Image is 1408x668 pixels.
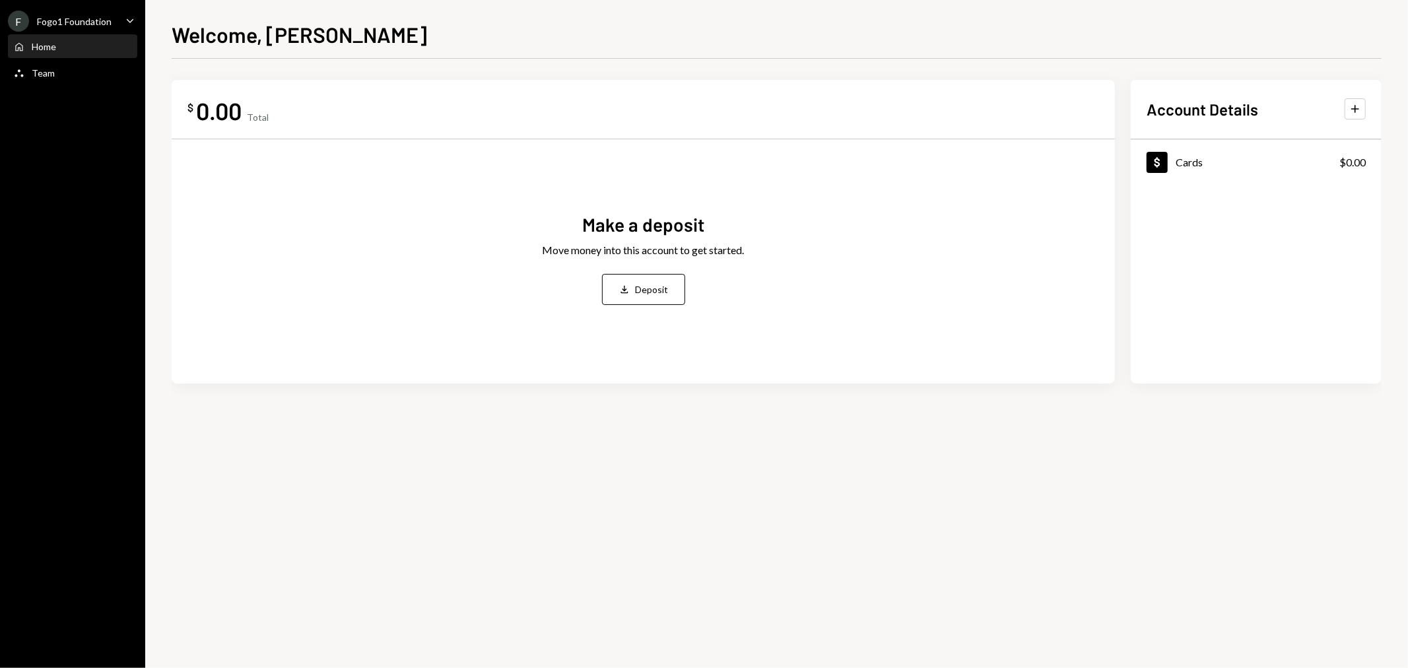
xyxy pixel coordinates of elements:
div: Make a deposit [582,212,704,238]
div: Move money into this account to get started. [543,242,745,258]
div: 0.00 [196,96,242,125]
a: Cards$0.00 [1131,140,1382,184]
div: Deposit [636,283,669,296]
h1: Welcome, [PERSON_NAME] [172,21,427,48]
div: Team [32,67,55,79]
a: Team [8,61,137,84]
div: F [8,11,29,32]
div: Fogo1 Foundation [37,16,112,27]
div: $0.00 [1339,154,1366,170]
div: Total [247,112,269,123]
a: Home [8,34,137,58]
div: Cards [1176,156,1203,168]
div: $ [187,101,193,114]
div: Home [32,41,56,52]
h2: Account Details [1147,98,1258,120]
button: Deposit [602,274,685,305]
